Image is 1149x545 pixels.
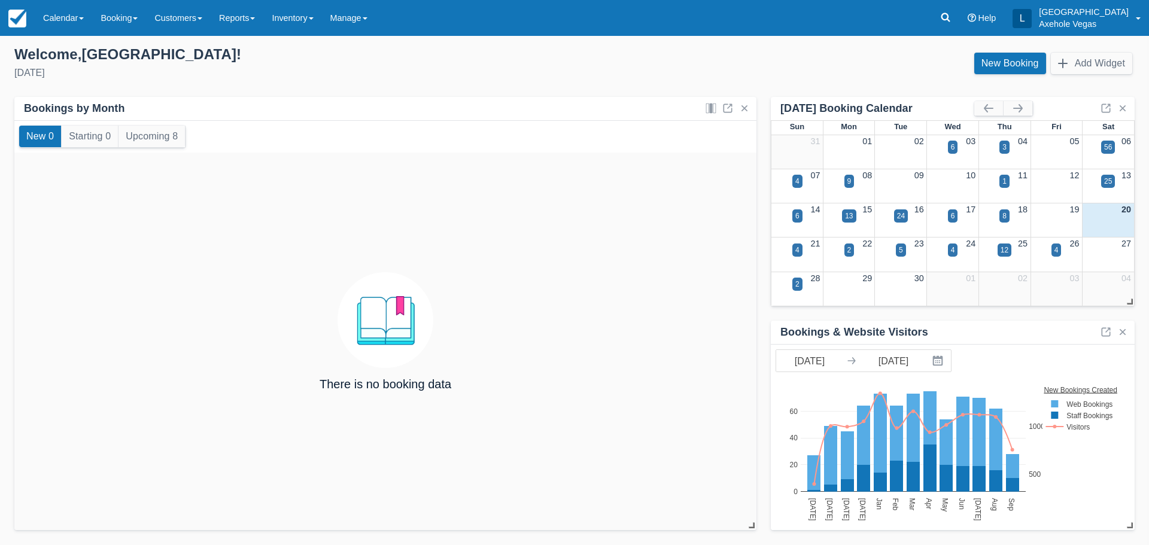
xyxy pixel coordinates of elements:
a: 08 [862,170,872,180]
a: 26 [1069,239,1079,248]
span: Fri [1051,122,1062,131]
span: Sat [1102,122,1114,131]
a: 25 [1018,239,1028,248]
a: 07 [811,170,820,180]
i: Help [968,14,976,22]
div: 13 [845,211,853,221]
h4: There is no booking data [320,377,451,391]
div: 56 [1104,142,1112,153]
a: 10 [966,170,975,180]
input: Start Date [776,350,843,372]
a: 18 [1018,205,1028,214]
div: 25 [1104,176,1112,187]
a: 03 [966,136,975,146]
a: 24 [966,239,975,248]
text: New Bookings Created [1044,385,1118,394]
a: 02 [914,136,924,146]
a: 15 [862,205,872,214]
a: 14 [811,205,820,214]
div: 2 [847,245,852,255]
div: 24 [897,211,905,221]
div: 4 [795,245,800,255]
a: 17 [966,205,975,214]
a: 27 [1121,239,1131,248]
div: 6 [951,142,955,153]
a: 16 [914,205,924,214]
button: Interact with the calendar and add the check-in date for your trip. [927,350,951,372]
button: Upcoming 8 [118,126,185,147]
a: 21 [811,239,820,248]
div: 1 [1002,176,1007,187]
p: [GEOGRAPHIC_DATA] [1039,6,1129,18]
div: Bookings by Month [24,102,125,115]
p: Axehole Vegas [1039,18,1129,30]
div: 8 [1002,211,1007,221]
a: 01 [966,273,975,283]
span: Mon [841,122,857,131]
a: 11 [1018,170,1028,180]
span: Wed [944,122,960,131]
a: 05 [1069,136,1079,146]
div: [DATE] Booking Calendar [780,102,974,115]
div: [DATE] [14,66,565,80]
a: 09 [914,170,924,180]
a: 30 [914,273,924,283]
a: 04 [1018,136,1028,146]
a: 01 [862,136,872,146]
a: 04 [1121,273,1131,283]
button: Starting 0 [62,126,118,147]
button: New 0 [19,126,61,147]
div: Welcome , [GEOGRAPHIC_DATA] ! [14,45,565,63]
button: Add Widget [1051,53,1132,74]
div: Bookings & Website Visitors [780,325,928,339]
div: 4 [795,176,800,187]
div: 9 [847,176,852,187]
span: Sun [790,122,804,131]
a: 13 [1121,170,1131,180]
div: 2 [795,279,800,290]
a: 03 [1069,273,1079,283]
div: 4 [951,245,955,255]
div: 3 [1002,142,1007,153]
a: 02 [1018,273,1028,283]
a: 29 [862,273,872,283]
a: 31 [811,136,820,146]
div: 12 [1001,245,1008,255]
a: 06 [1121,136,1131,146]
div: 4 [1054,245,1059,255]
div: 6 [951,211,955,221]
a: 20 [1121,205,1131,214]
div: 5 [899,245,903,255]
a: New Booking [974,53,1046,74]
div: 6 [795,211,800,221]
a: 12 [1069,170,1079,180]
img: booking.png [338,272,433,368]
a: 19 [1069,205,1079,214]
a: 28 [811,273,820,283]
img: checkfront-main-nav-mini-logo.png [8,10,26,28]
span: Thu [998,122,1012,131]
input: End Date [860,350,927,372]
span: Help [978,13,996,23]
div: L [1013,9,1032,28]
a: 22 [862,239,872,248]
span: Tue [894,122,907,131]
a: 23 [914,239,924,248]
